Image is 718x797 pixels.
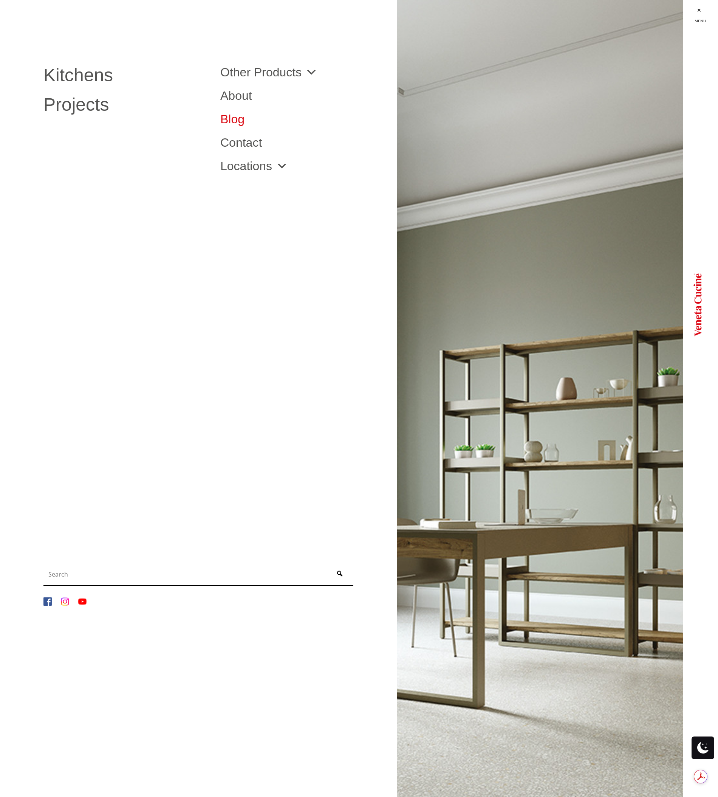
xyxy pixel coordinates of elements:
img: Logo [693,270,702,338]
img: Instagram [61,597,69,606]
input: Search [45,567,328,582]
a: Locations [220,160,288,172]
img: YouTube [78,597,87,606]
a: Projects [43,96,209,114]
a: Other Products [220,66,317,78]
a: About [220,90,386,102]
a: Blog [220,113,386,125]
a: Kitchens [43,66,209,84]
a: Contact [220,136,386,149]
img: Facebook [43,597,52,606]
